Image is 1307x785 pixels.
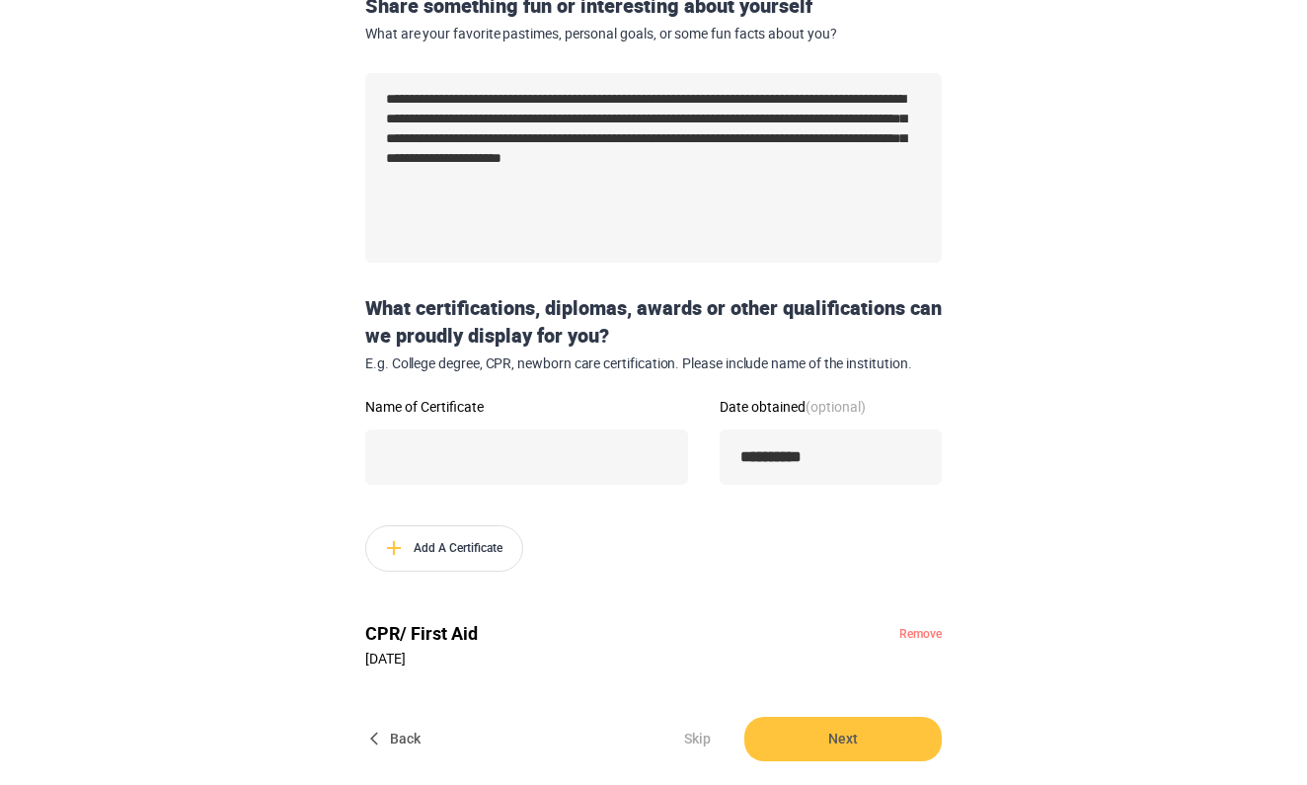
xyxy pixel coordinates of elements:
button: Add A Certificate [365,525,523,572]
span: Date obtained [720,397,866,416]
button: Next [744,717,942,761]
label: Name of Certificate [365,400,688,414]
span: What are your favorite pastimes, personal goals, or some fun facts about you? [365,26,942,42]
button: Remove [899,628,942,640]
button: Back [365,717,428,761]
div: What certifications, diplomas, awards or other qualifications can we proudly display for you? [357,294,950,372]
span: Add A Certificate [366,526,522,571]
span: E.g. College degree, CPR, newborn care certification. Please include name of the institution. [365,355,942,372]
button: Skip [665,717,729,761]
p: [DATE] [365,646,823,670]
span: CPR/ First Aid [365,621,823,646]
strong: (optional) [806,397,866,416]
